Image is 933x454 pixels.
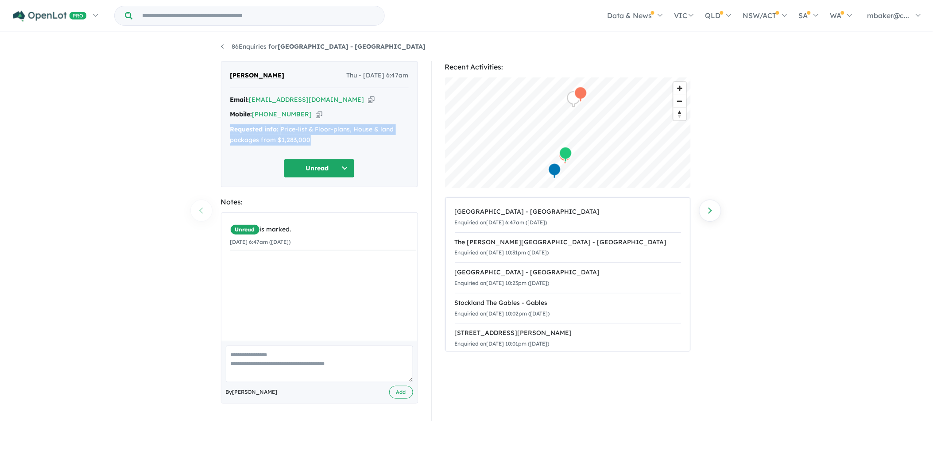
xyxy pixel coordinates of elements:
[455,298,681,308] div: Stockland The Gables - Gables
[230,224,416,235] div: is marked.
[455,340,550,347] small: Enquiried on [DATE] 10:01pm ([DATE])
[134,6,383,25] input: Try estate name, suburb, builder or developer
[455,219,547,226] small: Enquiried on [DATE] 6:47am ([DATE])
[445,77,691,188] canvas: Map
[455,237,681,248] div: The [PERSON_NAME][GEOGRAPHIC_DATA] - [GEOGRAPHIC_DATA]
[221,196,418,208] div: Notes:
[389,386,413,399] button: Add
[558,148,572,165] div: Map marker
[559,146,572,163] div: Map marker
[230,239,291,245] small: [DATE] 6:47am ([DATE])
[674,108,686,120] button: Reset bearing to north
[230,70,285,81] span: [PERSON_NAME]
[13,11,87,22] img: Openlot PRO Logo White
[455,280,550,286] small: Enquiried on [DATE] 10:23pm ([DATE])
[455,323,681,354] a: [STREET_ADDRESS][PERSON_NAME]Enquiried on[DATE] 10:01pm ([DATE])
[230,96,249,104] strong: Email:
[867,11,910,20] span: mbaker@c...
[347,70,409,81] span: Thu - [DATE] 6:47am
[230,124,409,146] div: Price-list & Floor-plans, House & land packages from $1,283,000
[455,232,681,263] a: The [PERSON_NAME][GEOGRAPHIC_DATA] - [GEOGRAPHIC_DATA]Enquiried on[DATE] 10:31pm ([DATE])
[674,95,686,108] button: Zoom out
[230,224,260,235] span: Unread
[455,267,681,278] div: [GEOGRAPHIC_DATA] - [GEOGRAPHIC_DATA]
[548,163,561,179] div: Map marker
[249,96,364,104] a: [EMAIL_ADDRESS][DOMAIN_NAME]
[455,207,681,217] div: [GEOGRAPHIC_DATA] - [GEOGRAPHIC_DATA]
[674,82,686,95] button: Zoom in
[455,293,681,324] a: Stockland The Gables - GablesEnquiried on[DATE] 10:02pm ([DATE])
[316,110,322,119] button: Copy
[252,110,312,118] a: [PHONE_NUMBER]
[455,328,681,339] div: [STREET_ADDRESS][PERSON_NAME]
[455,262,681,293] a: [GEOGRAPHIC_DATA] - [GEOGRAPHIC_DATA]Enquiried on[DATE] 10:23pm ([DATE])
[455,249,549,256] small: Enquiried on [DATE] 10:31pm ([DATE])
[455,310,550,317] small: Enquiried on [DATE] 10:02pm ([DATE])
[284,159,355,178] button: Unread
[221,42,712,52] nav: breadcrumb
[230,125,279,133] strong: Requested info:
[445,61,691,73] div: Recent Activities:
[567,91,580,108] div: Map marker
[368,95,375,104] button: Copy
[221,42,426,50] a: 86Enquiries for[GEOGRAPHIC_DATA] - [GEOGRAPHIC_DATA]
[278,42,426,50] strong: [GEOGRAPHIC_DATA] - [GEOGRAPHIC_DATA]
[230,110,252,118] strong: Mobile:
[574,86,587,103] div: Map marker
[226,388,278,396] span: By [PERSON_NAME]
[455,202,681,233] a: [GEOGRAPHIC_DATA] - [GEOGRAPHIC_DATA]Enquiried on[DATE] 6:47am ([DATE])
